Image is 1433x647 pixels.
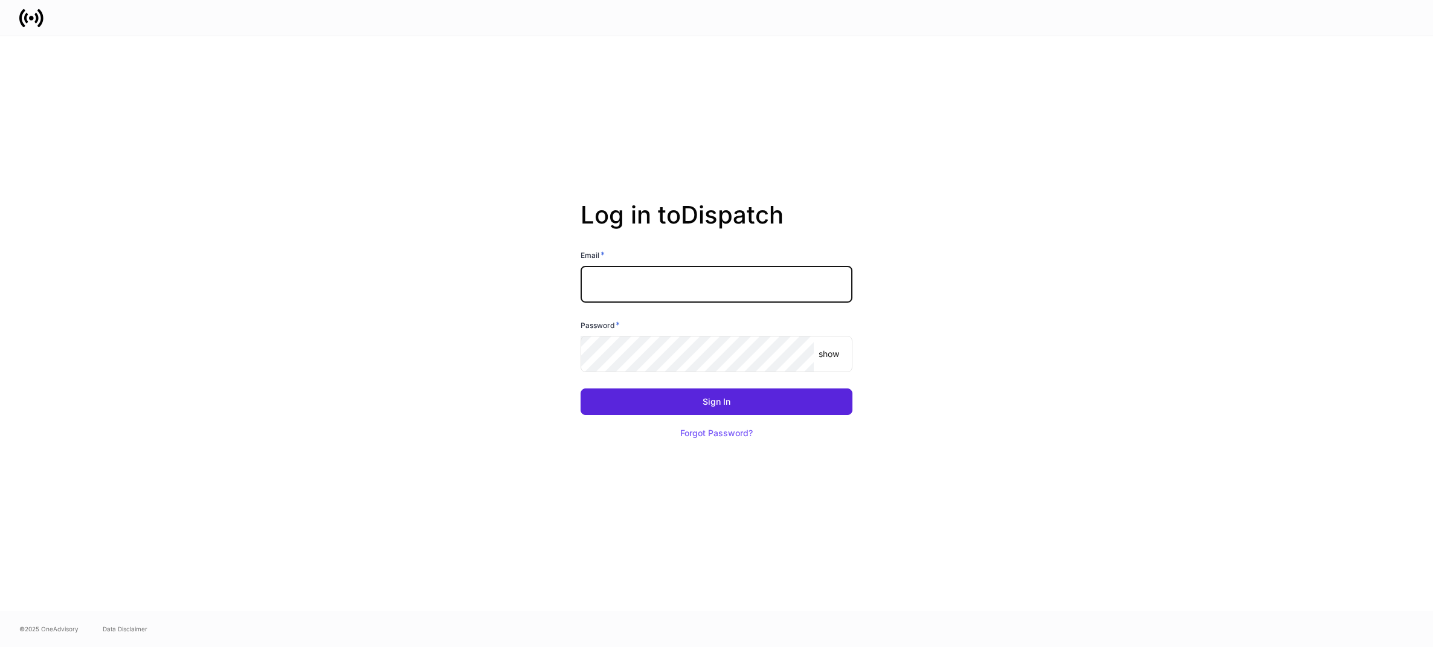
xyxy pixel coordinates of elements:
p: show [819,348,839,360]
h6: Email [581,249,605,261]
a: Data Disclaimer [103,624,147,634]
h2: Log in to Dispatch [581,201,852,249]
div: Sign In [703,398,730,406]
div: Forgot Password? [680,429,753,437]
span: © 2025 OneAdvisory [19,624,79,634]
button: Forgot Password? [665,420,768,446]
h6: Password [581,319,620,331]
button: Sign In [581,388,852,415]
